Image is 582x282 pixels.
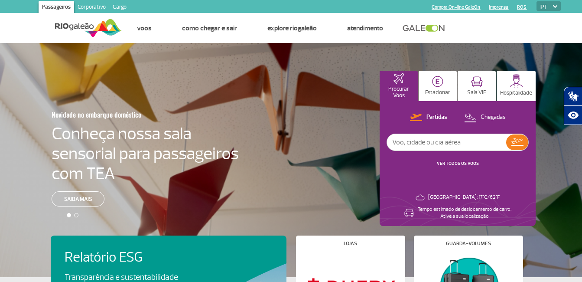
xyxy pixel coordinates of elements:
a: Corporativo [74,1,109,15]
a: Cargo [109,1,130,15]
button: Estacionar [419,71,457,101]
img: vipRoom.svg [471,76,483,87]
h4: Conheça nossa sala sensorial para passageiros com TEA [52,124,239,184]
a: RQS [517,4,527,10]
h3: Novidade no embarque doméstico [52,105,196,124]
p: [GEOGRAPHIC_DATA]: 17°C/62°F [428,194,500,201]
img: airplaneHomeActive.svg [393,73,404,84]
a: Atendimento [347,24,383,33]
div: Plugin de acessibilidade da Hand Talk. [564,87,582,125]
p: Partidas [426,113,447,121]
a: Explore RIOgaleão [267,24,317,33]
h4: Relatório ESG [65,249,202,266]
img: carParkingHome.svg [432,76,443,87]
p: Procurar Voos [384,86,413,99]
h4: Guarda-volumes [446,241,491,246]
button: Abrir recursos assistivos. [564,106,582,125]
button: Procurar Voos [380,71,418,101]
a: Voos [137,24,152,33]
button: Sala VIP [458,71,496,101]
a: VER TODOS OS VOOS [437,161,479,166]
a: Como chegar e sair [182,24,237,33]
button: Partidas [407,112,450,123]
p: Estacionar [425,89,450,96]
a: Compra On-line GaleOn [432,4,480,10]
p: Sala VIP [467,89,487,96]
p: Tempo estimado de deslocamento de carro: Ative a sua localização [418,206,511,220]
h4: Lojas [344,241,357,246]
button: Chegadas [462,112,508,123]
a: Passageiros [39,1,74,15]
p: Chegadas [481,113,506,121]
a: Saiba mais [52,191,104,207]
button: VER TODOS OS VOOS [434,160,481,167]
button: Abrir tradutor de língua de sinais. [564,87,582,106]
a: Imprensa [489,4,508,10]
img: hospitality.svg [510,74,523,88]
button: Hospitalidade [497,71,536,101]
p: Hospitalidade [500,90,532,96]
input: Voo, cidade ou cia aérea [387,134,506,151]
